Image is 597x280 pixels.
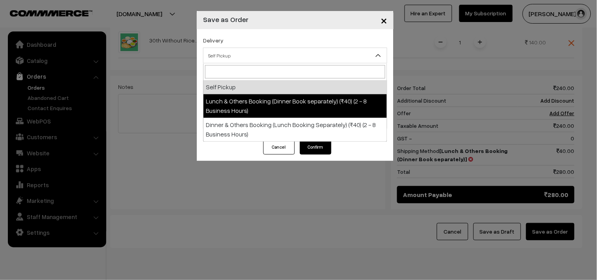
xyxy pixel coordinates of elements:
button: Confirm [300,140,331,155]
li: Dinner & Others Booking (Lunch Booking Separately) (₹40) (2 - 8 Business Hours) [203,118,387,142]
li: Self Pickup [203,80,387,94]
span: Self Pickup [203,49,387,63]
span: × [381,13,387,27]
li: Lunch & Others Booking (Dinner Book separately) (₹40) (2 - 8 Business Hours) [203,94,387,118]
button: Cancel [263,140,295,155]
button: Close [374,8,394,32]
span: Self Pickup [203,48,387,63]
label: Delivery [203,36,224,44]
h4: Save as Order [203,14,248,25]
